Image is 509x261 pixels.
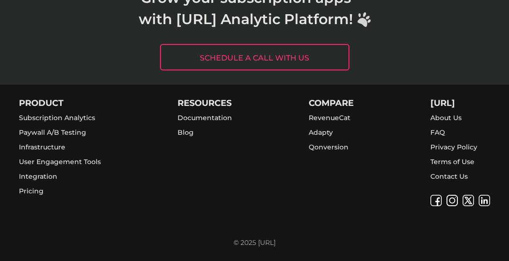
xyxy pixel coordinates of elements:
a: Adapty [309,128,333,137]
div: COMPARE [309,99,354,107]
img: facebook-icon [430,195,442,206]
a: Terms of Use [430,157,474,166]
div: RESOURCES [178,99,232,107]
a: RevenueCat [309,113,350,122]
a: Documentation [178,113,232,122]
a: About Us [430,113,462,122]
a: Blog [178,128,194,137]
a: Paywall A/B Testing [19,128,86,137]
a: Contact Us [430,172,468,181]
div: [URL] [430,99,490,107]
a: User Engagement Tools [19,157,101,166]
a: Infrastructure [19,143,65,151]
p: with [URL] Analytic Platform! [139,9,353,30]
img: linkedin-icon [479,195,490,206]
a: Privacy Policy [430,143,477,151]
a: Subscription Analytics [19,113,95,122]
a: FAQ [430,128,445,137]
a: Qonversion [309,143,348,151]
a: Schedule a call with us [160,44,349,70]
img: instagram-icon [446,195,458,206]
div: PRODUCT [19,99,101,107]
img: twitter-icon [463,195,474,206]
a: Integration [19,172,57,181]
a: Pricing [19,187,44,195]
